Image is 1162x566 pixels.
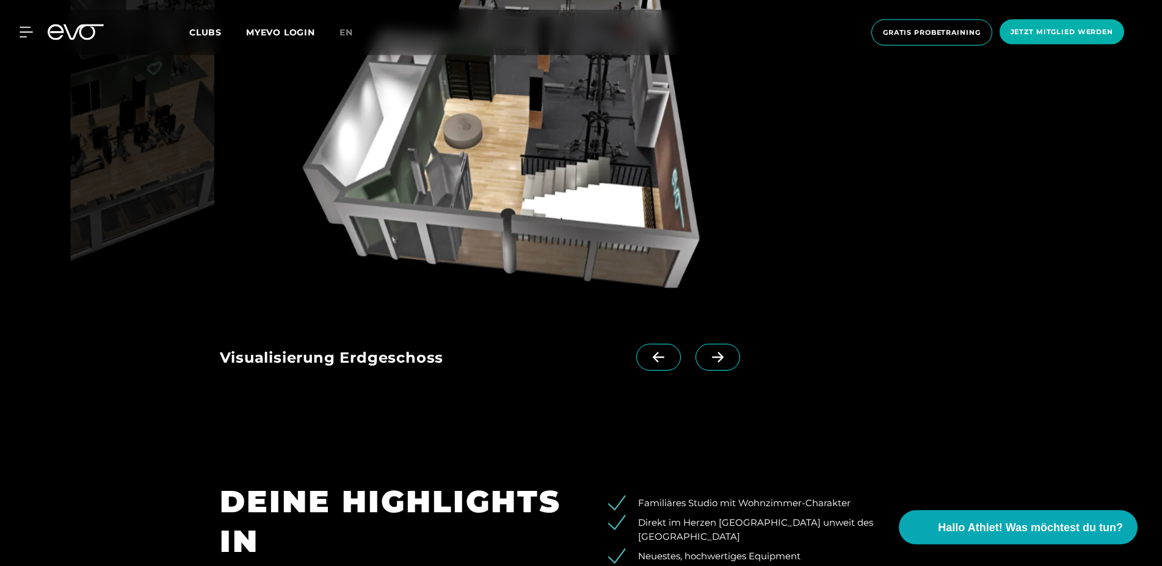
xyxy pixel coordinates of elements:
a: Clubs [189,26,246,38]
span: Hallo Athlet! Was möchtest du tun? [938,520,1123,536]
a: Jetzt Mitglied werden [996,20,1128,46]
span: Clubs [189,27,222,38]
li: Direkt im Herzen [GEOGRAPHIC_DATA] unweit des [GEOGRAPHIC_DATA] [617,516,943,543]
a: MYEVO LOGIN [246,27,315,38]
a: en [340,26,368,40]
a: Gratis Probetraining [868,20,996,46]
span: Gratis Probetraining [883,27,981,38]
span: en [340,27,353,38]
div: Visualisierung Erdgeschoss [220,344,636,374]
li: Familiäres Studio mit Wohnzimmer-Charakter [617,496,943,510]
span: Jetzt Mitglied werden [1011,27,1113,37]
button: Hallo Athlet! Was möchtest du tun? [899,510,1138,545]
li: Neuestes, hochwertiges Equipment [617,550,943,564]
